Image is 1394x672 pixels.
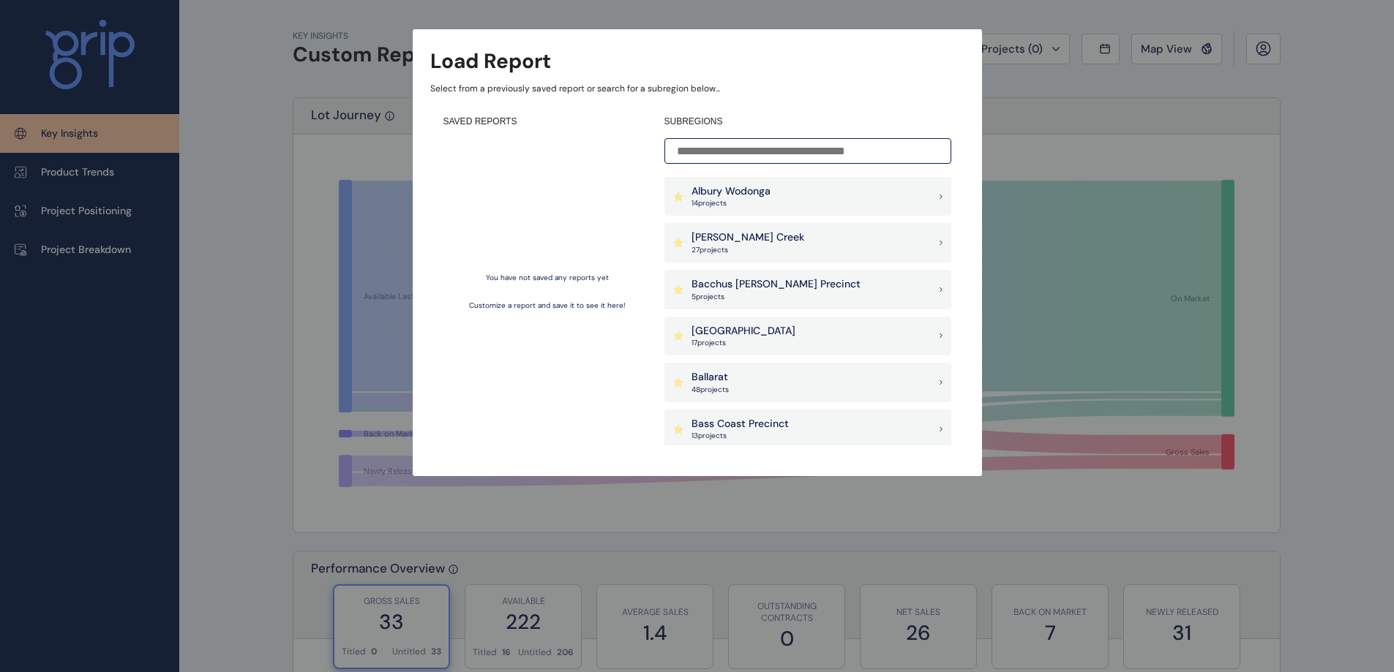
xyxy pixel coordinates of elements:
[664,116,951,128] h4: SUBREGIONS
[692,277,861,292] p: Bacchus [PERSON_NAME] Precinct
[692,245,804,255] p: 27 project s
[692,431,789,441] p: 13 project s
[692,184,771,199] p: Albury Wodonga
[692,198,771,208] p: 14 project s
[443,116,651,128] h4: SAVED REPORTS
[486,273,609,283] p: You have not saved any reports yet
[469,301,626,311] p: Customize a report and save it to see it here!
[430,47,551,75] h3: Load Report
[692,385,729,395] p: 48 project s
[692,417,789,431] p: Bass Coast Precinct
[430,83,964,95] p: Select from a previously saved report or search for a subregion below...
[692,292,861,302] p: 5 project s
[692,370,729,385] p: Ballarat
[692,230,804,245] p: [PERSON_NAME] Creek
[692,338,795,348] p: 17 project s
[692,324,795,339] p: [GEOGRAPHIC_DATA]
